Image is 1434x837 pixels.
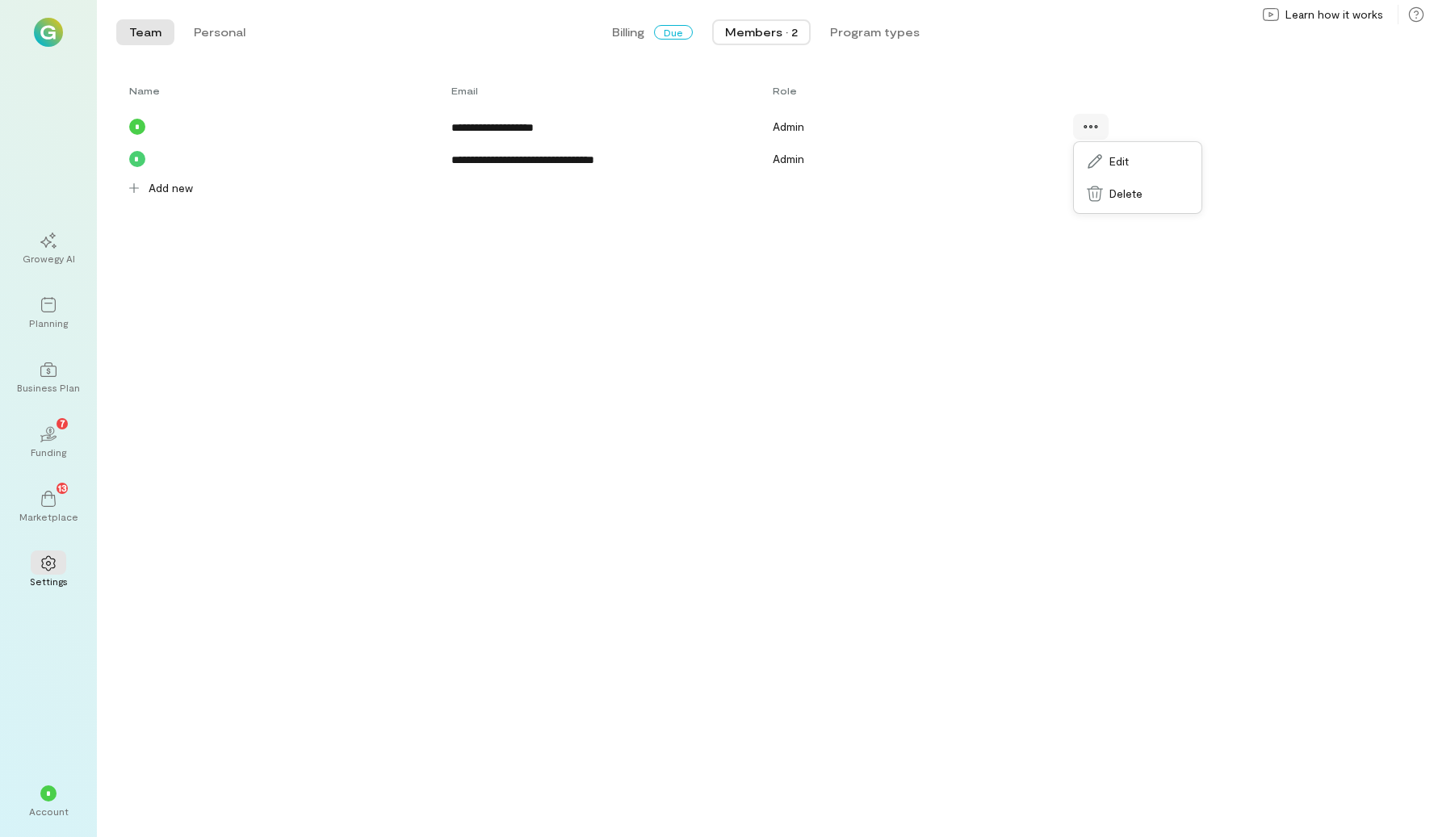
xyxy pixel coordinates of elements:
[116,19,174,45] button: Team
[612,24,644,40] span: Billing
[599,19,706,45] button: BillingDue
[773,119,804,133] span: Admin
[129,84,160,97] span: Name
[149,180,193,196] span: Add new
[1285,6,1383,23] span: Learn how it works
[451,84,478,97] span: Email
[451,84,774,97] div: Toggle SortBy
[1077,178,1198,210] a: Delete
[1109,153,1129,169] span: Edit
[29,316,68,329] div: Planning
[181,19,258,45] button: Personal
[17,381,80,394] div: Business Plan
[31,446,66,458] div: Funding
[19,284,78,342] a: Planning
[19,478,78,536] a: Marketplace
[19,772,78,831] div: *Account
[725,24,798,40] div: Members · 2
[1109,186,1143,202] span: Delete
[30,575,68,588] div: Settings
[60,416,65,430] span: 7
[58,480,67,495] span: 13
[19,542,78,601] a: Settings
[19,413,78,471] a: Funding
[773,152,804,165] span: Admin
[773,85,797,96] span: Role
[23,252,75,265] div: Growegy AI
[1077,145,1198,178] a: Edit
[29,805,69,818] div: Account
[19,510,78,523] div: Marketplace
[19,220,78,278] a: Growegy AI
[817,19,933,45] button: Program types
[654,25,693,40] span: Due
[712,19,811,45] button: Members · 2
[19,349,78,407] a: Business Plan
[129,84,451,97] div: Toggle SortBy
